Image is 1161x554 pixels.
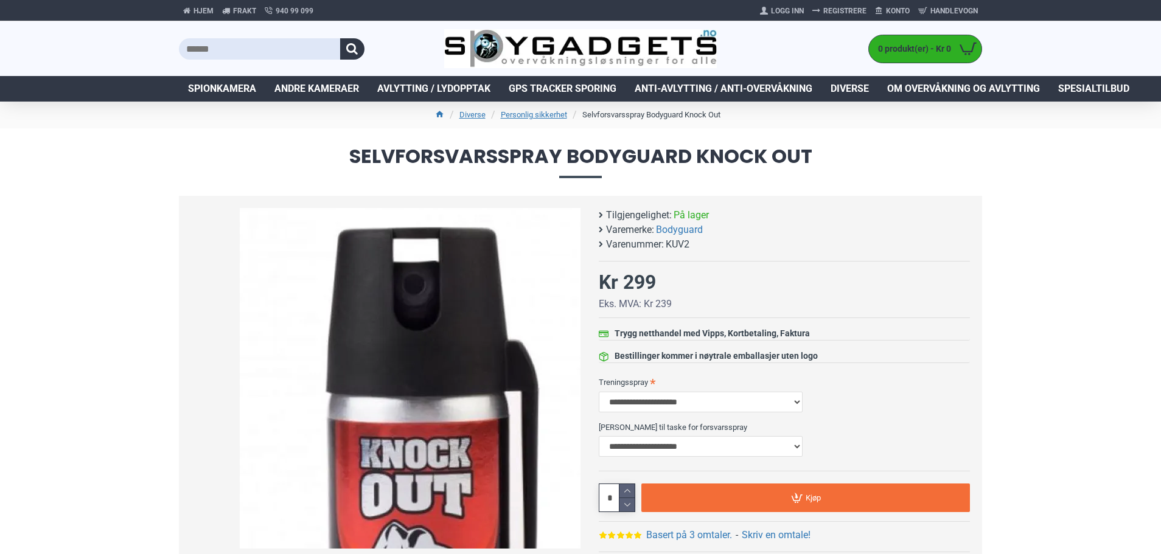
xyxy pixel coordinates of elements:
[646,528,732,542] a: Basert på 3 omtaler.
[771,5,804,16] span: Logg Inn
[377,81,490,96] span: Avlytting / Lydopptak
[831,81,869,96] span: Diverse
[914,1,982,21] a: Handlevogn
[635,81,812,96] span: Anti-avlytting / Anti-overvåkning
[408,538,413,542] span: Go to slide 2
[1058,81,1129,96] span: Spesialtilbud
[398,538,403,542] span: Go to slide 1
[509,81,616,96] span: GPS Tracker Sporing
[887,81,1040,96] span: Om overvåkning og avlytting
[368,76,500,102] a: Avlytting / Lydopptak
[886,5,910,16] span: Konto
[821,76,878,102] a: Diverse
[179,147,982,178] span: Selvforsvarsspray Bodyguard Knock Out
[806,494,821,502] span: Kjøp
[233,5,256,16] span: Frakt
[606,223,654,237] b: Varemerke:
[179,76,265,102] a: Spionkamera
[459,109,486,121] a: Diverse
[417,538,422,542] span: Go to slide 3
[656,223,703,237] a: Bodyguard
[606,208,672,223] b: Tilgjengelighet:
[615,327,810,340] div: Trygg netthandel med Vipps, Kortbetaling, Faktura
[1049,76,1138,102] a: Spesialtilbud
[240,208,580,549] img: Forsvarsspray - Lovlig Pepperspray - SpyGadgets.no
[878,76,1049,102] a: Om overvåkning og avlytting
[871,1,914,21] a: Konto
[274,81,359,96] span: Andre kameraer
[626,76,821,102] a: Anti-avlytting / Anti-overvåkning
[444,29,717,69] img: SpyGadgets.no
[666,237,689,252] span: KUV2
[193,5,214,16] span: Hjem
[240,368,261,389] div: Previous slide
[501,109,567,121] a: Personlig sikkerhet
[265,76,368,102] a: Andre kameraer
[823,5,866,16] span: Registrere
[674,208,709,223] span: På lager
[500,76,626,102] a: GPS Tracker Sporing
[599,372,970,392] label: Treningsspray
[599,417,970,437] label: [PERSON_NAME] til taske for forsvarsspray
[188,81,256,96] span: Spionkamera
[276,5,313,16] span: 940 99 099
[615,350,818,362] div: Bestillinger kommer i nøytrale emballasjer uten logo
[756,1,808,21] a: Logg Inn
[736,529,738,541] b: -
[808,1,871,21] a: Registrere
[599,268,656,297] div: Kr 299
[869,43,954,55] span: 0 produkt(er) - Kr 0
[742,528,811,542] a: Skriv en omtale!
[869,35,981,63] a: 0 produkt(er) - Kr 0
[559,368,580,389] div: Next slide
[606,237,664,252] b: Varenummer:
[930,5,978,16] span: Handlevogn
